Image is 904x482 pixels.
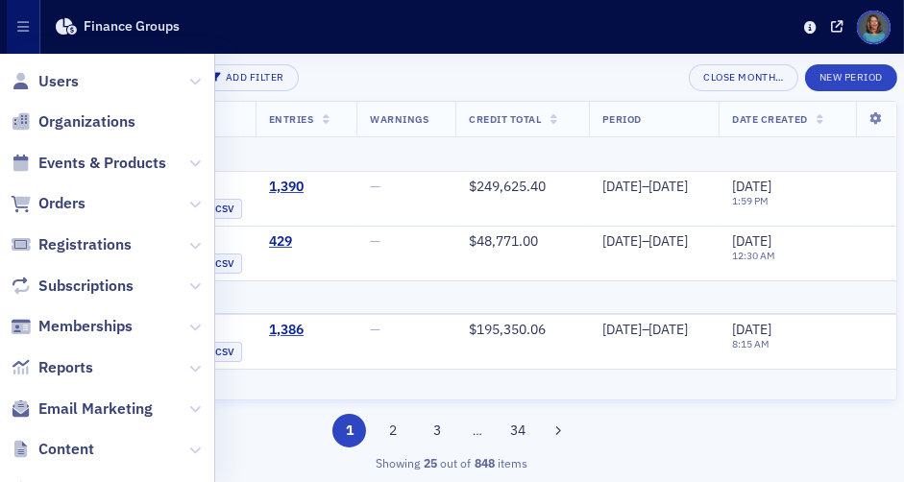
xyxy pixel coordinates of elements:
a: Users [11,71,79,92]
button: Add Filter [197,64,299,91]
strong: 848 [472,454,499,471]
span: — [370,232,380,250]
a: Registrations [11,234,132,255]
time: 1:59 PM [732,194,769,207]
div: [DATE]–[DATE] [602,233,706,251]
a: Events & Products [11,153,166,174]
a: Orders [11,193,86,214]
button: 3 [420,414,453,447]
span: Warnings [370,112,428,126]
span: … [464,422,491,439]
button: 1 [332,414,366,447]
button: 34 [501,414,534,447]
span: Credit Total [469,112,541,126]
span: Period [602,112,642,126]
span: [DATE] [732,321,771,338]
button: 2 [377,414,410,447]
span: Organizations [38,111,135,133]
span: Date Created [732,112,807,126]
span: — [370,321,380,338]
a: 1,386 [269,322,304,339]
button: New Period [805,64,897,91]
strong: 25 [421,454,441,471]
h1: Finance Groups [84,17,180,36]
span: Profile [857,11,891,44]
span: Registrations [38,234,132,255]
span: Memberships [38,316,133,337]
span: $48,771.00 [469,232,538,250]
a: Organizations [11,111,135,133]
span: Content [38,439,94,460]
a: 1,390 [269,179,304,196]
span: Users [38,71,79,92]
span: Orders [38,193,86,214]
span: Email Marketing [38,398,153,420]
span: — [370,178,380,195]
button: Close Month… [689,64,797,91]
time: 8:15 AM [732,337,770,350]
a: Reports [11,357,93,378]
time: 12:30 AM [732,249,775,262]
span: Entries [269,112,314,126]
div: [DATE]–[DATE] [602,322,706,339]
div: [DATE]–[DATE] [602,179,706,196]
a: Email Marketing [11,398,153,420]
span: Events & Products [38,153,166,174]
span: $249,625.40 [469,178,546,195]
a: Subscriptions [11,276,134,297]
span: [DATE] [732,178,771,195]
span: Subscriptions [38,276,134,297]
span: [DATE] [732,232,771,250]
a: Content [11,439,94,460]
div: Showing out of items [7,454,897,471]
a: 429 [269,233,292,251]
a: Memberships [11,316,133,337]
span: Reports [38,357,93,378]
span: $195,350.06 [469,321,546,338]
